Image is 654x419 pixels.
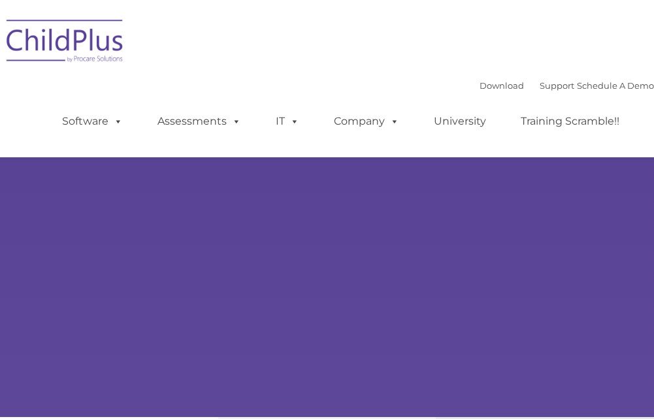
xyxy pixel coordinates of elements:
[421,108,499,134] a: University
[577,80,654,91] a: Schedule A Demo
[480,80,654,91] font: |
[321,108,412,134] a: Company
[263,108,312,134] a: IT
[49,108,136,134] a: Software
[480,80,524,91] a: Download
[540,80,574,91] a: Support
[144,108,254,134] a: Assessments
[508,108,632,134] a: Training Scramble!!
